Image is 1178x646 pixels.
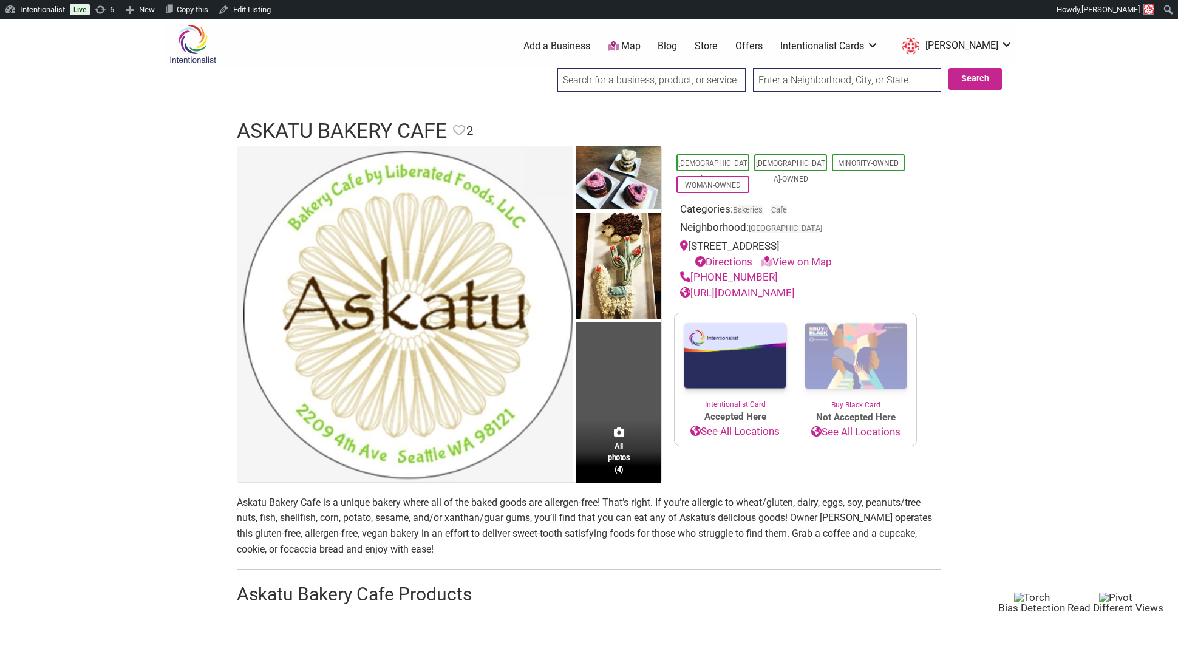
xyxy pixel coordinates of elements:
img: Torch [1014,593,1050,603]
img: Askatu Bakery Cafe [237,146,573,482]
input: Enter a Neighborhood, City, or State [753,68,941,92]
a: Intentionalist Card [675,313,795,410]
a: Intentionalist Cards [780,39,879,53]
span: 2 [466,121,473,140]
a: Buy Black Card [795,313,916,410]
a: Store [695,39,718,53]
img: Pivot [1099,593,1132,603]
input: Search for a business, product, or service [557,68,746,92]
span: Accepted Here [675,410,795,424]
span: Read Different Views [1067,602,1163,614]
span: All photos (4) [608,440,630,475]
a: [DEMOGRAPHIC_DATA]-Owned [756,159,825,183]
i: Favorite [453,124,465,137]
a: [PERSON_NAME] [896,35,1013,57]
p: Askatu Bakery Cafe is a unique bakery where all of the baked goods are allergen-free! That’s righ... [237,495,941,557]
li: Sarah-Studer [896,35,1013,57]
a: Directions [695,256,752,268]
a: See All Locations [675,424,795,440]
div: [STREET_ADDRESS] [680,239,911,270]
a: Minority-Owned [838,159,899,168]
h2: Askatu Bakery Cafe Products [237,582,941,607]
a: [DEMOGRAPHIC_DATA]-Owned [678,159,747,183]
span: [PERSON_NAME] [1081,5,1140,14]
a: [PHONE_NUMBER] [680,271,778,283]
span: Bias Detection [998,602,1065,614]
a: Offers [735,39,763,53]
a: Bakeries [733,205,763,214]
a: Add a Business [523,39,590,53]
img: Buy Black Card [795,313,916,399]
div: Neighborhood: [680,220,911,239]
a: Live [70,4,90,15]
div: Categories: [680,202,911,220]
img: Askatu Bakery Cafe [576,212,661,322]
img: Intentionalist Card [675,313,795,399]
a: Map [608,39,641,53]
button: Torch Bias Detection [998,592,1065,613]
h1: Askatu Bakery Cafe [237,117,447,146]
a: Blog [658,39,677,53]
img: Intentionalist [164,24,222,64]
a: Cafe [771,205,787,214]
img: Askatu Bakery Cafe [576,146,661,213]
span: Not Accepted Here [795,410,916,424]
button: Search [948,68,1002,90]
button: Pivot Read Different Views [1067,592,1163,613]
a: View on Map [761,256,832,268]
span: [GEOGRAPHIC_DATA] [749,225,822,233]
a: Woman-Owned [685,181,741,189]
a: [URL][DOMAIN_NAME] [680,287,795,299]
a: See All Locations [795,424,916,440]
